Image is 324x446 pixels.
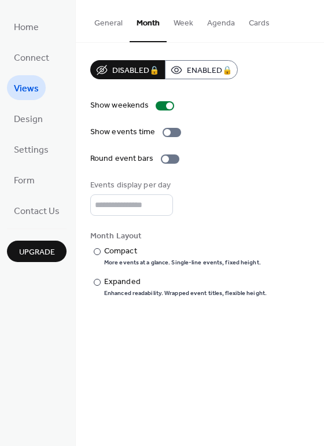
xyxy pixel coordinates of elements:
a: Settings [7,137,56,161]
span: Settings [14,141,49,159]
div: Month Layout [90,230,307,242]
span: Views [14,80,39,98]
div: Round event bars [90,153,154,165]
a: Form [7,167,42,192]
div: Show events time [90,126,156,138]
div: Expanded [104,276,264,288]
span: Upgrade [19,246,55,259]
a: Design [7,106,50,131]
span: Contact Us [14,202,60,220]
span: Form [14,172,35,190]
a: Views [7,75,46,100]
div: Enhanced readability. Wrapped event titles, flexible height. [104,289,267,297]
button: Upgrade [7,241,67,262]
a: Contact Us [7,198,67,223]
a: Connect [7,45,56,69]
div: Show weekends [90,99,149,112]
a: Home [7,14,46,39]
span: Design [14,110,43,128]
div: More events at a glance. Single-line events, fixed height. [104,259,261,267]
div: Compact [104,245,259,257]
span: Home [14,19,39,36]
span: Connect [14,49,49,67]
div: Events display per day [90,179,171,191]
